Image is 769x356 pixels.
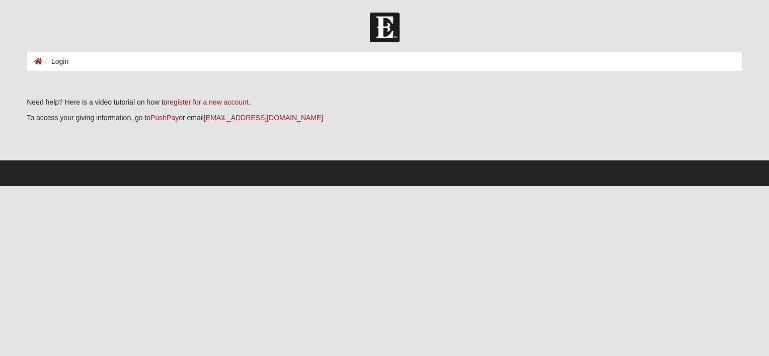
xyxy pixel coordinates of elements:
[27,97,742,108] p: Need help? Here is a video tutorial on how to .
[150,114,179,122] a: PushPay
[204,114,323,122] a: [EMAIL_ADDRESS][DOMAIN_NAME]
[370,13,400,42] img: Church of Eleven22 Logo
[168,98,249,106] a: register for a new account
[27,113,742,123] p: To access your giving information, go to or email
[42,56,68,67] li: Login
